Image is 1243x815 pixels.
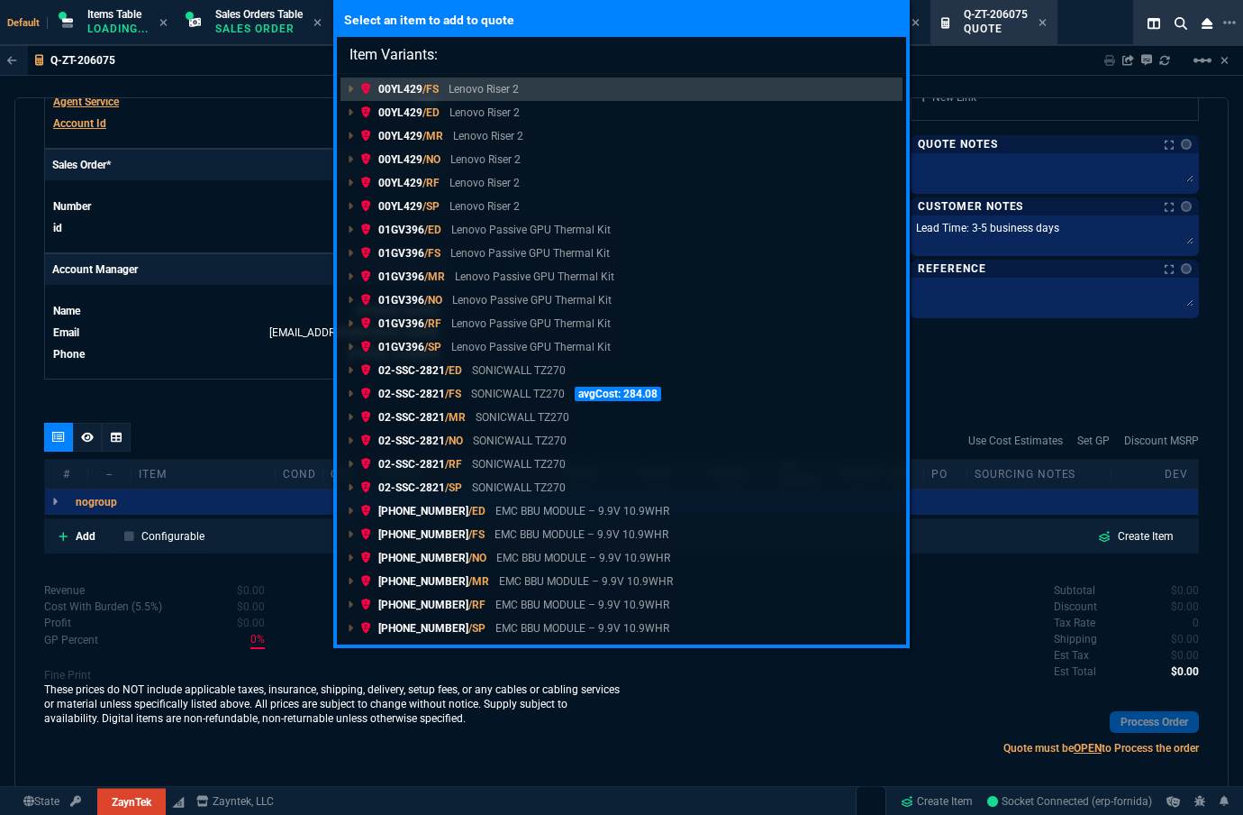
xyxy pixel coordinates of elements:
[360,81,439,97] p: 00YL429
[445,411,466,424] span: /MR
[360,550,486,566] p: [PHONE_NUMBER]
[360,503,485,519] p: [PHONE_NUMBER]
[468,622,485,635] span: /SP
[360,620,485,636] p: [PHONE_NUMBER]
[450,151,521,168] p: Lenovo Riser 2
[494,527,668,543] p: EMC BBU MODULE – 9.9V 10.9WHR
[451,316,611,332] p: Lenovo Passive GPU Thermal Kit
[360,644,473,660] p: 1.92TBSATA-ZT
[65,793,86,810] a: API TOKEN
[445,458,462,471] span: /RF
[894,788,980,815] a: Create Item
[360,105,440,121] p: 00YL429
[424,294,442,307] span: /NO
[468,528,485,541] span: /FS
[360,198,440,215] p: 00YL429
[360,292,442,308] p: 01GV396
[468,599,485,611] span: /RF
[422,83,439,96] span: /FS
[987,793,1152,810] a: 7MkPXK1KhQgie8v6AABs
[468,575,489,588] span: /MR
[360,316,441,332] p: 01GV396
[422,130,443,142] span: /MR
[987,795,1152,808] span: Socket Connected (erp-fornida)
[495,503,669,519] p: EMC BBU MODULE – 9.9V 10.9WHR
[360,175,440,191] p: 00YL429
[483,644,631,660] p: Zayntek 1.92TB SATA SSD 2.5
[468,505,485,517] span: /ED
[424,247,440,260] span: /FS
[360,128,443,144] p: 00YL429
[422,200,440,213] span: /SP
[360,151,440,168] p: 00YL429
[337,37,906,73] input: Search...
[451,222,611,238] p: Lenovo Passive GPU Thermal Kit
[476,409,569,426] p: SONICWALL TZ270
[360,527,485,543] p: [PHONE_NUMBER]
[445,435,463,447] span: /NO
[449,105,520,121] p: Lenovo Riser 2
[472,362,566,379] p: SONICWALL TZ270
[471,386,565,402] p: SONICWALL TZ270
[18,793,65,810] a: Global State
[360,339,441,355] p: 01GV396
[451,339,611,355] p: Lenovo Passive GPU Thermal Kit
[445,388,461,400] span: /FS
[360,222,441,238] p: 01GV396
[360,245,440,261] p: 01GV396
[445,364,462,377] span: /ED
[422,177,440,189] span: /RF
[449,198,520,215] p: Lenovo Riser 2
[422,106,440,119] span: /ED
[496,550,670,566] p: EMC BBU MODULE – 9.9V 10.9WHR
[449,175,520,191] p: Lenovo Riser 2
[424,341,441,353] span: /SP
[495,620,669,636] p: EMC BBU MODULE – 9.9V 10.9WHR
[337,4,906,37] p: Select an item to add to quote
[360,362,462,379] p: 02-SSC-2821
[472,480,566,496] p: SONICWALL TZ270
[472,456,566,472] p: SONICWALL TZ270
[449,81,519,97] p: Lenovo Riser 2
[424,270,445,283] span: /MR
[575,387,661,401] p: avgCost: 284.08
[499,573,673,590] p: EMC BBU MODULE – 9.9V 10.9WHR
[360,386,461,402] p: 02-SSC-2821
[360,573,489,590] p: [PHONE_NUMBER]
[360,269,445,285] p: 01GV396
[422,153,440,166] span: /NO
[424,317,441,330] span: /RF
[360,433,463,449] p: 02-SSC-2821
[452,292,612,308] p: Lenovo Passive GPU Thermal Kit
[445,481,462,494] span: /SP
[424,224,441,236] span: /ED
[473,433,567,449] p: SONICWALL TZ270
[455,269,614,285] p: Lenovo Passive GPU Thermal Kit
[360,409,466,426] p: 02-SSC-2821
[360,456,462,472] p: 02-SSC-2821
[495,597,669,613] p: EMC BBU MODULE – 9.9V 10.9WHR
[360,480,462,496] p: 02-SSC-2821
[468,552,486,564] span: /NO
[453,128,523,144] p: Lenovo Riser 2
[450,245,610,261] p: Lenovo Passive GPU Thermal Kit
[360,597,485,613] p: [PHONE_NUMBER]
[191,793,279,810] a: msbcCompanyName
